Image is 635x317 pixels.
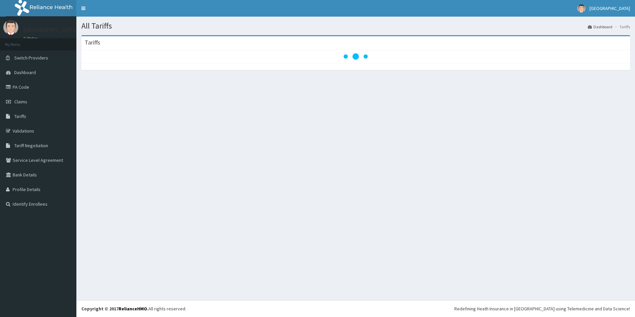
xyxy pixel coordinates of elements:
[14,55,48,61] span: Switch Providers
[613,24,630,30] li: Tariffs
[3,20,18,35] img: User Image
[588,24,612,30] a: Dashboard
[119,306,147,312] a: RelianceHMO
[81,306,148,312] strong: Copyright © 2017 .
[81,22,630,30] h1: All Tariffs
[342,43,369,70] svg: audio-loading
[14,113,26,119] span: Tariffs
[577,4,586,13] img: User Image
[23,27,78,33] p: [GEOGRAPHIC_DATA]
[590,5,630,11] span: [GEOGRAPHIC_DATA]
[14,99,27,105] span: Claims
[14,143,48,149] span: Tariff Negotiation
[14,69,36,75] span: Dashboard
[85,40,100,46] h3: Tariffs
[76,300,635,317] footer: All rights reserved.
[454,305,630,312] div: Redefining Heath Insurance in [GEOGRAPHIC_DATA] using Telemedicine and Data Science!
[23,36,39,41] a: Online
